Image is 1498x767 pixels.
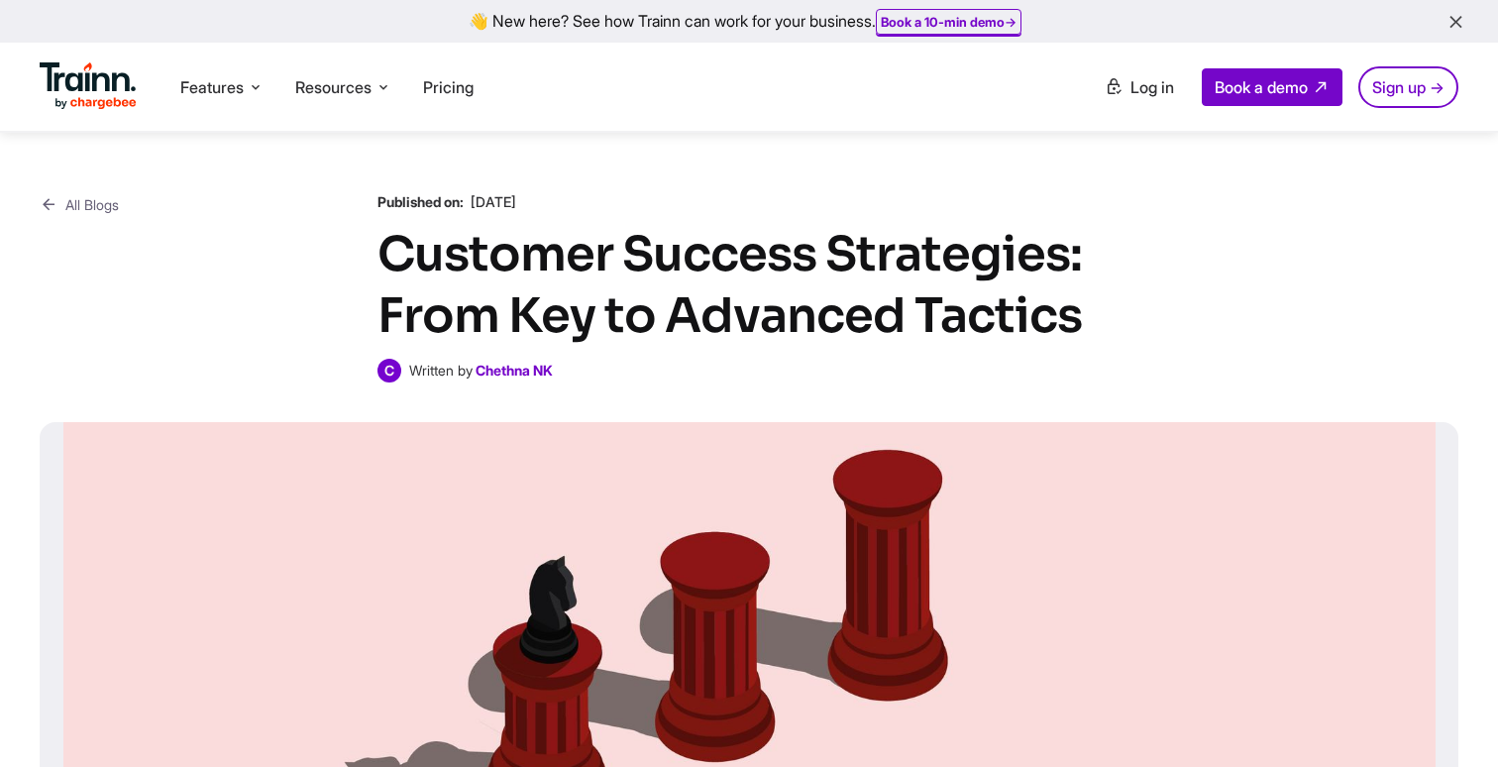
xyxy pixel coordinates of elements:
[476,362,553,379] a: Chethna NK
[881,14,1016,30] a: Book a 10-min demo→
[40,192,119,217] a: All Blogs
[12,12,1486,31] div: 👋 New here? See how Trainn can work for your business.
[423,77,474,97] a: Pricing
[1215,77,1308,97] span: Book a demo
[471,193,516,210] span: [DATE]
[377,193,464,210] b: Published on:
[1130,77,1174,97] span: Log in
[295,76,372,98] span: Resources
[1399,672,1498,767] iframe: Chat Widget
[180,76,244,98] span: Features
[377,224,1121,347] h1: Customer Success Strategies: From Key to Advanced Tactics
[409,362,473,379] span: Written by
[1358,66,1458,108] a: Sign up →
[881,14,1005,30] b: Book a 10-min demo
[40,62,137,110] img: Trainn Logo
[377,359,401,383] span: C
[1093,69,1186,105] a: Log in
[1202,68,1342,106] a: Book a demo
